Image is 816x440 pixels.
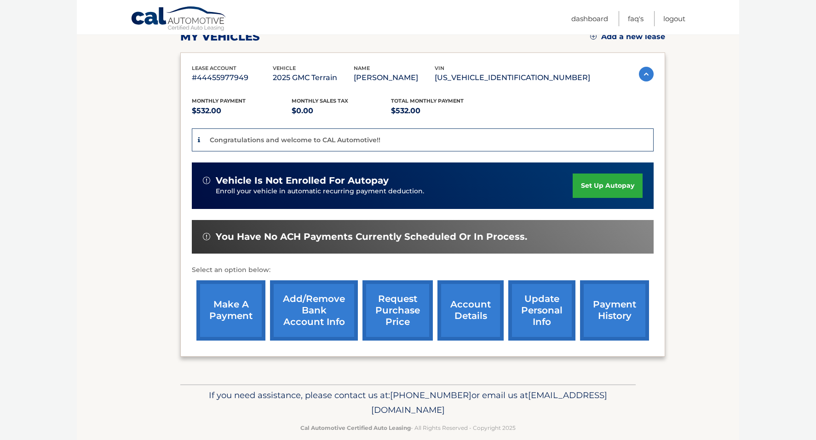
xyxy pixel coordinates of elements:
[216,175,389,186] span: vehicle is not enrolled for autopay
[192,65,236,71] span: lease account
[437,280,504,341] a: account details
[435,71,590,84] p: [US_VEHICLE_IDENTIFICATION_NUMBER]
[362,280,433,341] a: request purchase price
[292,104,391,117] p: $0.00
[639,67,654,81] img: accordion-active.svg
[354,65,370,71] span: name
[203,233,210,240] img: alert-white.svg
[216,186,573,197] p: Enroll your vehicle in automatic recurring payment deduction.
[590,33,597,40] img: add.svg
[203,177,210,184] img: alert-white.svg
[628,11,644,26] a: FAQ's
[192,71,273,84] p: #44455977949
[192,98,246,104] span: Monthly Payment
[354,71,435,84] p: [PERSON_NAME]
[186,388,630,417] p: If you need assistance, please contact us at: or email us at
[196,280,265,341] a: make a payment
[273,65,296,71] span: vehicle
[573,174,643,198] a: set up autopay
[580,280,649,341] a: payment history
[571,11,608,26] a: Dashboard
[663,11,685,26] a: Logout
[300,424,411,431] strong: Cal Automotive Certified Auto Leasing
[390,390,471,400] span: [PHONE_NUMBER]
[391,98,464,104] span: Total Monthly Payment
[216,231,527,243] span: You have no ACH payments currently scheduled or in process.
[131,6,227,33] a: Cal Automotive
[270,280,358,341] a: Add/Remove bank account info
[590,32,665,41] a: Add a new lease
[292,98,348,104] span: Monthly sales Tax
[508,280,575,341] a: update personal info
[435,65,444,71] span: vin
[180,30,260,44] h2: my vehicles
[186,423,630,433] p: - All Rights Reserved - Copyright 2025
[273,71,354,84] p: 2025 GMC Terrain
[192,265,654,276] p: Select an option below:
[210,136,380,144] p: Congratulations and welcome to CAL Automotive!!
[192,104,292,117] p: $532.00
[391,104,491,117] p: $532.00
